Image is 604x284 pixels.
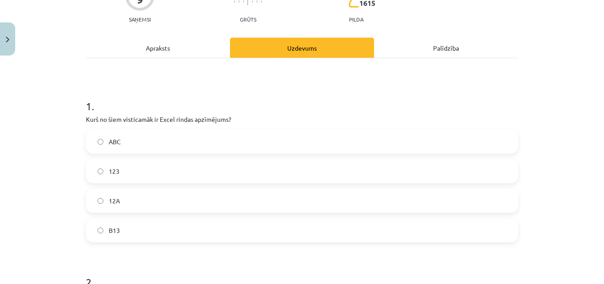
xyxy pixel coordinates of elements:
img: icon-short-line-57e1e144782c952c97e751825c79c345078a6d821885a25fce030b3d8c18986b.svg [243,0,244,3]
p: Kurš no šiem visticamāk ir Excel rindas apzīmējums? [86,115,518,124]
span: 12A [109,196,120,206]
span: B13 [109,226,120,235]
div: Uzdevums [230,38,374,58]
h1: 1 . [86,84,518,112]
span: ABC [109,137,121,146]
p: Saņemsi [125,16,154,22]
input: 12A [98,198,103,204]
p: Grūts [240,16,256,22]
span: 123 [109,167,119,176]
input: ABC [98,139,103,145]
input: 123 [98,168,103,174]
input: B13 [98,228,103,233]
img: icon-close-lesson-0947bae3869378f0d4975bcd49f059093ad1ed9edebbc8119c70593378902aed.svg [6,37,9,43]
p: pilda [349,16,363,22]
div: Apraksts [86,38,230,58]
img: icon-short-line-57e1e144782c952c97e751825c79c345078a6d821885a25fce030b3d8c18986b.svg [261,0,262,3]
img: icon-short-line-57e1e144782c952c97e751825c79c345078a6d821885a25fce030b3d8c18986b.svg [234,0,235,3]
img: icon-short-line-57e1e144782c952c97e751825c79c345078a6d821885a25fce030b3d8c18986b.svg [252,0,253,3]
div: Palīdzība [374,38,518,58]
